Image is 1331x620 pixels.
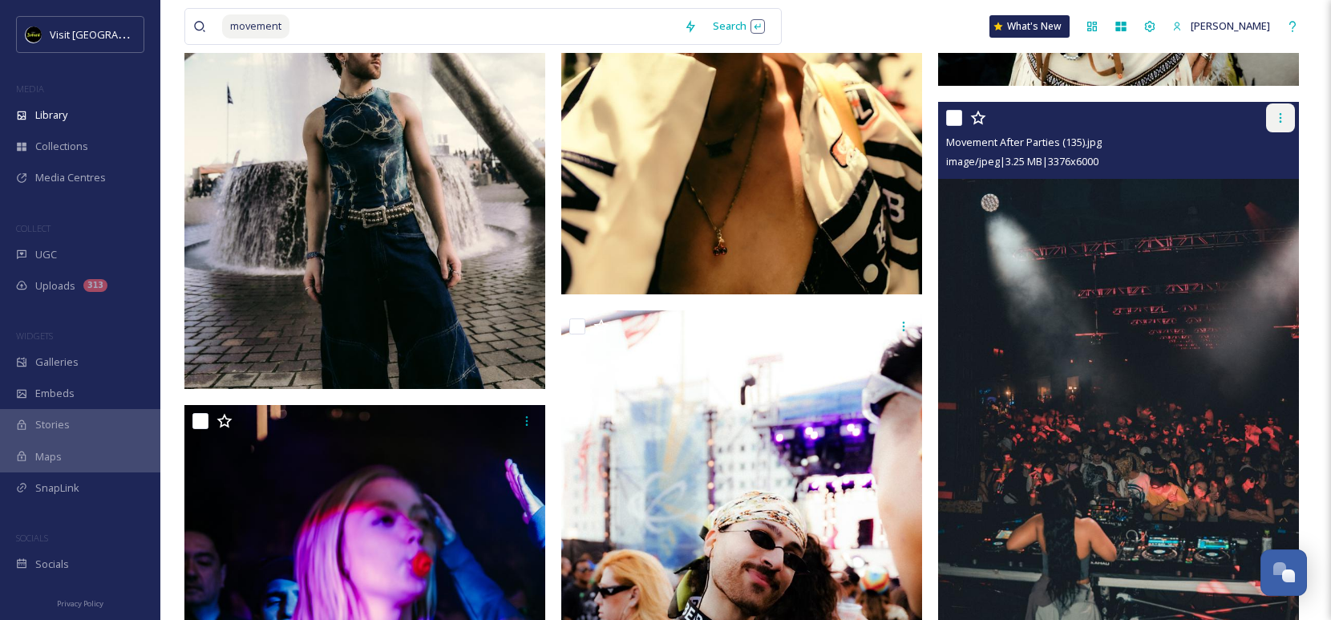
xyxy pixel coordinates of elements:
[35,139,88,154] span: Collections
[35,170,106,185] span: Media Centres
[1191,18,1270,33] span: [PERSON_NAME]
[16,532,48,544] span: SOCIALS
[35,107,67,123] span: Library
[16,83,44,95] span: MEDIA
[35,386,75,401] span: Embeds
[35,247,57,262] span: UGC
[1164,10,1278,42] a: [PERSON_NAME]
[946,154,1098,168] span: image/jpeg | 3.25 MB | 3376 x 6000
[50,26,174,42] span: Visit [GEOGRAPHIC_DATA]
[35,557,69,572] span: Socials
[946,135,1102,149] span: Movement After Parties (135).jpg
[26,26,42,43] img: VISIT%20DETROIT%20LOGO%20-%20BLACK%20BACKGROUND.png
[35,449,62,464] span: Maps
[57,593,103,612] a: Privacy Policy
[35,355,79,370] span: Galleries
[83,279,107,292] div: 313
[222,14,289,38] span: movement
[16,222,51,234] span: COLLECT
[989,15,1070,38] a: What's New
[16,330,53,342] span: WIDGETS
[57,598,103,609] span: Privacy Policy
[705,10,773,42] div: Search
[35,278,75,294] span: Uploads
[35,417,70,432] span: Stories
[1260,549,1307,596] button: Open Chat
[35,480,79,496] span: SnapLink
